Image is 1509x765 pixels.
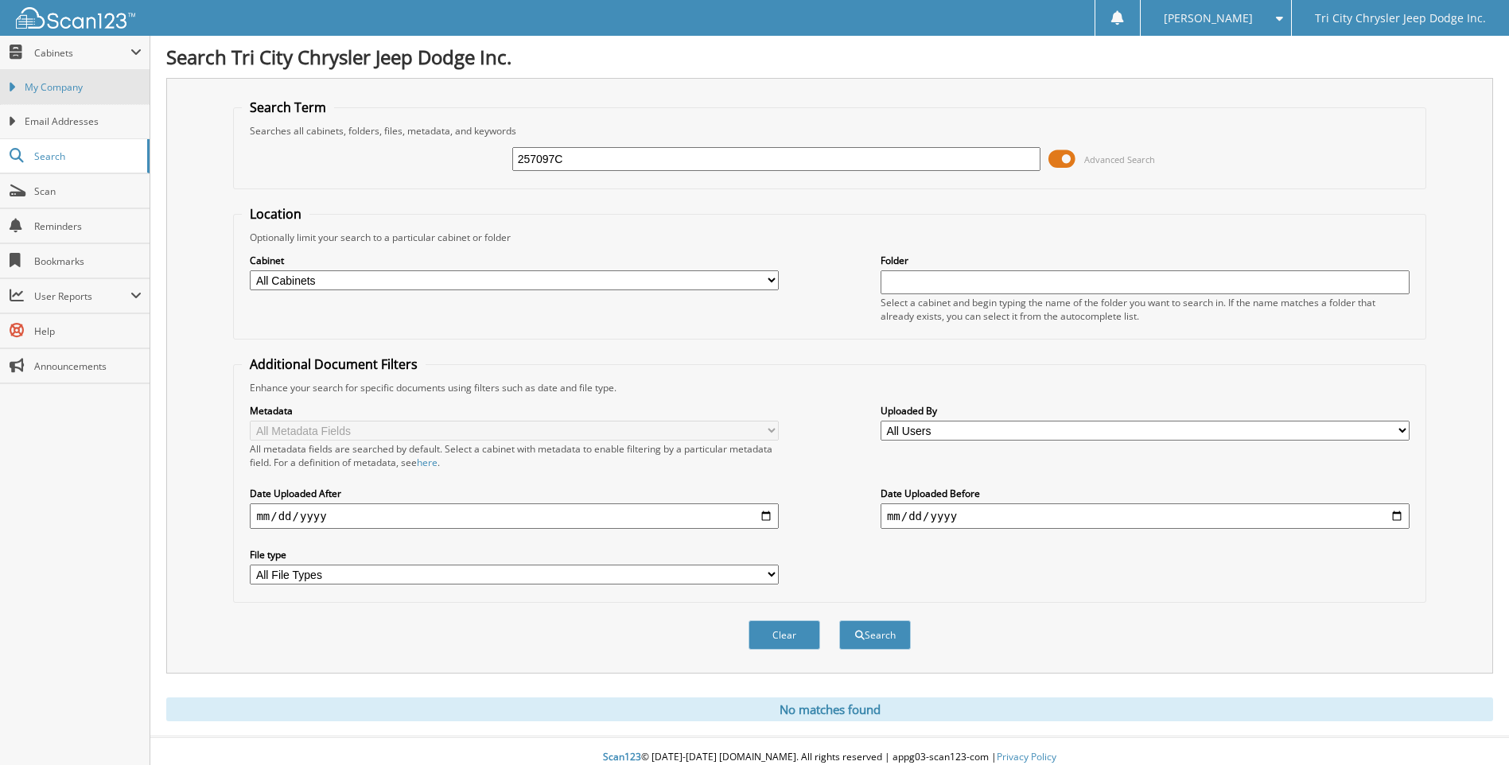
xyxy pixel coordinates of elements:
label: Metadata [250,404,779,417]
span: User Reports [34,289,130,303]
legend: Search Term [242,99,334,116]
label: Date Uploaded Before [881,487,1410,500]
label: Folder [881,254,1410,267]
span: My Company [25,80,142,95]
span: [PERSON_NAME] [1164,14,1253,23]
div: All metadata fields are searched by default. Select a cabinet with metadata to enable filtering b... [250,442,779,469]
div: Enhance your search for specific documents using filters such as date and file type. [242,381,1417,394]
div: Optionally limit your search to a particular cabinet or folder [242,231,1417,244]
span: Tri City Chrysler Jeep Dodge Inc. [1315,14,1486,23]
label: Cabinet [250,254,779,267]
label: Uploaded By [881,404,1410,417]
a: here [417,456,438,469]
h1: Search Tri City Chrysler Jeep Dodge Inc. [166,44,1493,70]
span: Reminders [34,219,142,233]
span: Scan123 [603,750,641,763]
span: Bookmarks [34,254,142,268]
img: scan123-logo-white.svg [16,7,135,29]
span: Advanced Search [1084,153,1155,165]
div: Searches all cabinets, folders, files, metadata, and keywords [242,124,1417,138]
input: end [881,503,1410,529]
span: Help [34,324,142,338]
button: Search [839,620,911,650]
legend: Location [242,205,309,223]
a: Privacy Policy [997,750,1056,763]
span: Cabinets [34,46,130,60]
iframe: Chat Widget [1429,689,1509,765]
legend: Additional Document Filters [242,355,426,373]
div: No matches found [166,697,1493,721]
label: File type [250,548,779,561]
span: Scan [34,184,142,198]
span: Email Addresses [25,115,142,129]
input: start [250,503,779,529]
span: Announcements [34,359,142,373]
span: Search [34,150,139,163]
label: Date Uploaded After [250,487,779,500]
div: Select a cabinet and begin typing the name of the folder you want to search in. If the name match... [881,296,1410,323]
button: Clear [749,620,820,650]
